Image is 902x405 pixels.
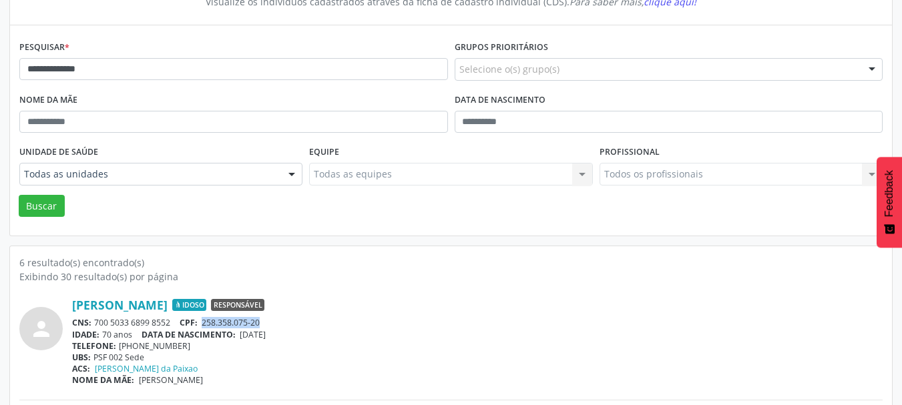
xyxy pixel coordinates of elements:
[180,317,198,328] span: CPF:
[72,374,134,386] span: NOME DA MÃE:
[19,270,883,284] div: Exibindo 30 resultado(s) por página
[202,317,260,328] span: 258.358.075-20
[24,167,275,181] span: Todas as unidades
[72,340,883,352] div: [PHONE_NUMBER]
[883,170,895,217] span: Feedback
[172,299,206,311] span: Idoso
[72,352,91,363] span: UBS:
[142,329,236,340] span: DATA DE NASCIMENTO:
[240,329,266,340] span: [DATE]
[309,142,339,163] label: Equipe
[877,157,902,248] button: Feedback - Mostrar pesquisa
[19,37,69,58] label: Pesquisar
[29,317,53,341] i: person
[19,195,65,218] button: Buscar
[455,90,545,111] label: Data de nascimento
[211,299,264,311] span: Responsável
[72,329,99,340] span: IDADE:
[72,329,883,340] div: 70 anos
[72,317,883,328] div: 700 5033 6899 8552
[600,142,660,163] label: Profissional
[19,142,98,163] label: Unidade de saúde
[19,90,77,111] label: Nome da mãe
[72,363,90,374] span: ACS:
[459,62,559,76] span: Selecione o(s) grupo(s)
[19,256,883,270] div: 6 resultado(s) encontrado(s)
[455,37,548,58] label: Grupos prioritários
[139,374,203,386] span: [PERSON_NAME]
[95,363,198,374] a: [PERSON_NAME] da Paixao
[72,317,91,328] span: CNS:
[72,352,883,363] div: PSF 002 Sede
[72,298,168,312] a: [PERSON_NAME]
[72,340,116,352] span: TELEFONE:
